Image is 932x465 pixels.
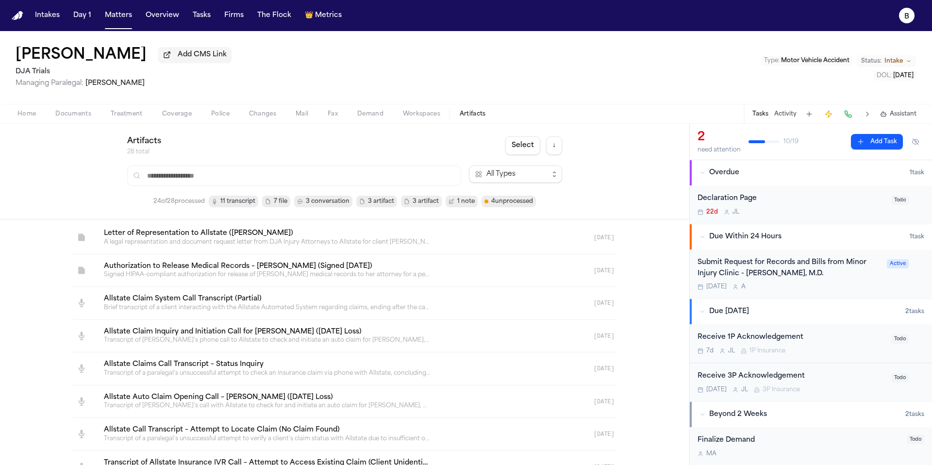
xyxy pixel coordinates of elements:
span: Mail [296,110,308,118]
button: Due [DATE]2tasks [690,299,932,324]
button: 7 file [262,196,290,207]
div: Open task: Submit Request for Records and Bills from Minor Injury Clinic - Maryam Banou Safa, M.D. [690,249,932,299]
span: Workspaces [403,110,440,118]
span: 1 task [910,233,924,241]
span: A [741,283,746,291]
span: 3P Insurance [763,386,800,394]
div: Submit Request for Records and Bills from Minor Injury Clinic - [PERSON_NAME], M.D. [698,257,881,280]
span: Demand [357,110,383,118]
span: 3 artifact [368,197,394,206]
button: 11 transcript [209,196,258,207]
span: J L [728,347,735,355]
button: Edit DOL: 2025-08-22 [874,71,916,81]
span: Overdue [709,168,739,178]
button: crownMetrics [301,7,346,24]
div: Open task: Declaration Page [690,185,932,224]
span: Managing Paralegal: [16,80,83,87]
button: Tasks [189,7,215,24]
button: Add Task [802,107,816,121]
button: Activity [774,110,797,118]
span: Intake [884,57,903,65]
a: Firms [220,7,248,24]
span: Motor Vehicle Accident [781,58,849,64]
span: 2 task s [905,411,924,418]
span: Type : [764,58,780,64]
span: Treatment [111,110,143,118]
button: 4unprocessed [482,196,536,207]
div: Receive 3P Acknowledgement [698,371,885,382]
span: J L [732,208,739,216]
div: need attention [698,146,741,154]
button: 3 conversation [294,196,352,207]
span: Status: [861,57,882,65]
button: Add Task [851,134,903,149]
a: Intakes [31,7,64,24]
p: 28 total [127,148,161,156]
span: Artifacts [460,110,486,118]
span: All Types [486,168,516,180]
button: Overview [142,7,183,24]
a: Home [12,11,23,20]
span: 7 file [274,197,287,206]
span: 1P Insurance [749,347,785,355]
h1: Artifacts [127,135,161,147]
span: 1 task [910,169,924,177]
span: Todo [907,435,924,444]
span: J L [741,386,748,394]
span: Assistant [890,110,916,118]
span: 3 conversation [306,197,349,206]
button: Hide completed tasks (⌘⇧H) [907,134,924,149]
span: 4 unprocessed [491,197,533,206]
span: Due Within 24 Hours [709,232,782,242]
span: Coverage [162,110,192,118]
span: 11 transcript [220,197,255,206]
span: [PERSON_NAME] [85,80,145,87]
h1: [PERSON_NAME] [16,47,147,64]
button: Assistant [880,110,916,118]
button: Add CMS Link [158,47,232,63]
span: Changes [249,110,276,118]
span: 24 of 28 processed [153,198,205,205]
button: The Flock [253,7,295,24]
span: DOL : [877,73,892,79]
button: Overdue1task [690,160,932,185]
button: Beyond 2 Weeks2tasks [690,402,932,427]
span: Add CMS Link [178,50,227,60]
a: Day 1 [69,7,95,24]
span: [DATE] [706,283,727,291]
span: Todo [891,334,909,344]
button: Matters [101,7,136,24]
span: Home [17,110,36,118]
div: 2 [698,130,741,145]
button: Edit matter name [16,47,147,64]
button: 3 artifact [401,196,442,207]
button: Edit Type: Motor Vehicle Accident [761,56,852,66]
span: Todo [891,373,909,382]
span: 1 note [457,197,475,206]
span: 22d [706,208,718,216]
span: Documents [55,110,91,118]
span: Police [211,110,230,118]
button: Tasks [752,110,768,118]
button: Create Immediate Task [822,107,835,121]
span: Beyond 2 Weeks [709,410,767,419]
span: M A [706,450,716,458]
span: 7d [706,347,714,355]
span: Active [887,259,909,268]
h2: DJA Trials [16,66,232,78]
span: Due [DATE] [709,307,749,316]
div: Finalize Demand [698,435,901,446]
span: Todo [891,196,909,205]
div: Open task: Receive 1P Acknowledgement [690,324,932,363]
span: [DATE] [706,386,727,394]
button: Make a Call [841,107,855,121]
button: Change status from Intake [856,55,916,67]
span: 10 / 19 [783,138,799,146]
div: Declaration Page [698,193,885,204]
button: Select [505,136,540,155]
div: Open task: Receive 3P Acknowledgement [690,363,932,401]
